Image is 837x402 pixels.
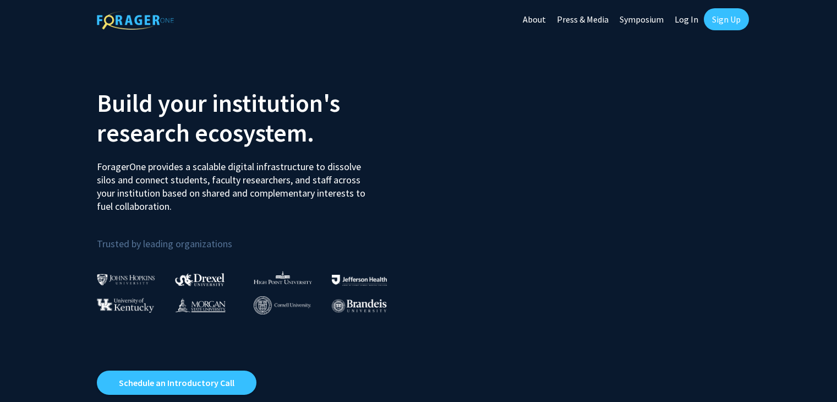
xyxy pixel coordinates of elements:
p: Trusted by leading organizations [97,222,411,252]
p: ForagerOne provides a scalable digital infrastructure to dissolve silos and connect students, fac... [97,152,373,213]
img: High Point University [254,271,312,284]
img: Johns Hopkins University [97,274,155,285]
a: Opens in a new tab [97,371,256,395]
a: Sign Up [704,8,749,30]
img: Thomas Jefferson University [332,275,387,285]
img: Cornell University [254,296,311,314]
img: Morgan State University [175,298,226,312]
h2: Build your institution's research ecosystem. [97,88,411,148]
img: Drexel University [175,273,225,286]
img: University of Kentucky [97,298,154,313]
img: Brandeis University [332,299,387,313]
img: ForagerOne Logo [97,10,174,30]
